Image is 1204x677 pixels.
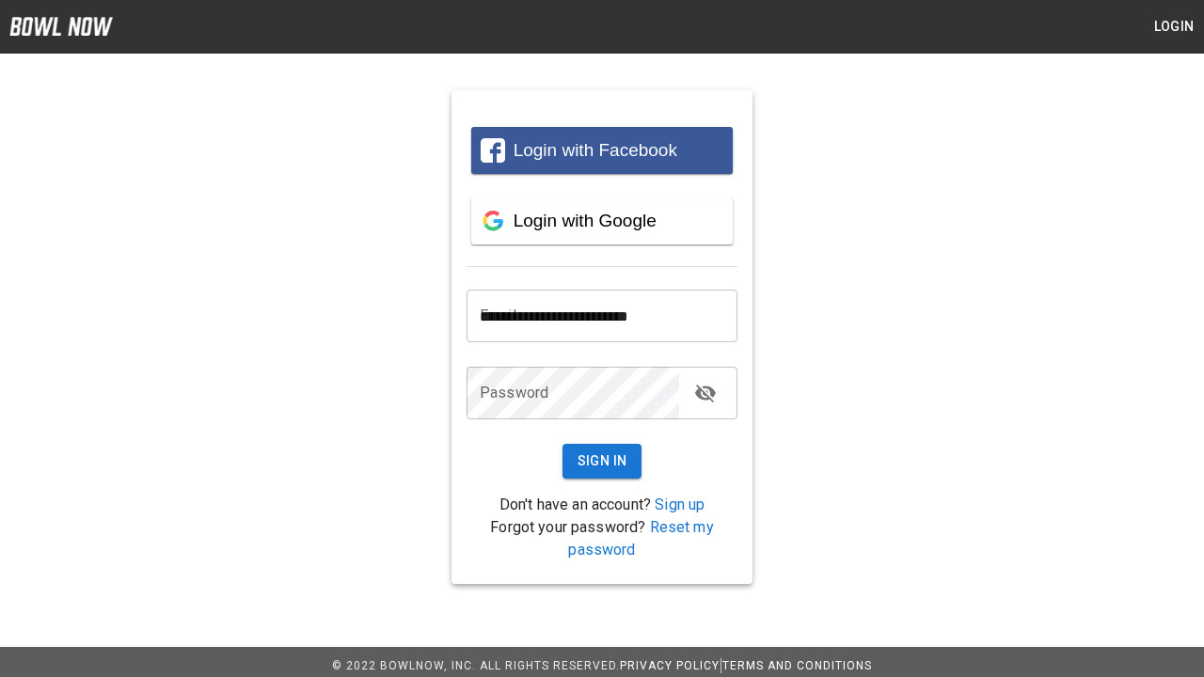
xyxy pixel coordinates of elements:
a: Sign up [655,496,705,513]
button: Login with Facebook [471,127,733,174]
a: Terms and Conditions [722,659,872,672]
p: Forgot your password? [467,516,737,561]
a: Reset my password [568,518,713,559]
p: Don't have an account? [467,494,737,516]
span: © 2022 BowlNow, Inc. All Rights Reserved. [332,659,620,672]
button: Login with Google [471,197,733,244]
span: Login with Google [514,211,657,230]
span: Login with Facebook [514,140,677,160]
button: toggle password visibility [687,374,724,412]
img: logo [9,17,113,36]
button: Sign In [562,444,642,479]
a: Privacy Policy [620,659,720,672]
button: Login [1144,9,1204,44]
